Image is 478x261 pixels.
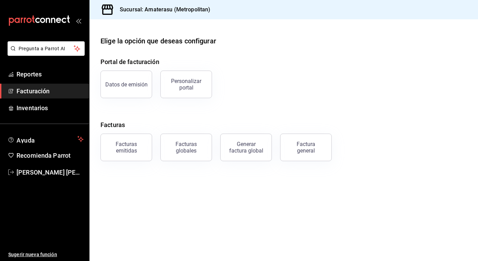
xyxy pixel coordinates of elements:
span: Ayuda [17,135,75,143]
span: Facturación [17,86,84,96]
div: Factura general [289,141,323,154]
button: Pregunta a Parrot AI [8,41,85,56]
span: [PERSON_NAME] [PERSON_NAME] [17,168,84,177]
span: Sugerir nueva función [8,251,84,258]
h4: Facturas [100,120,467,129]
div: Generar factura global [229,141,263,154]
div: Facturas globales [165,141,208,154]
span: Inventarios [17,103,84,113]
div: Datos de emisión [105,81,148,88]
span: Recomienda Parrot [17,151,84,160]
span: Reportes [17,70,84,79]
div: Facturas emitidas [105,141,148,154]
div: Elige la opción que deseas configurar [100,36,216,46]
button: Facturas globales [160,134,212,161]
a: Pregunta a Parrot AI [5,50,85,57]
button: Generar factura global [220,134,272,161]
h4: Portal de facturación [100,57,467,66]
button: Facturas emitidas [100,134,152,161]
button: Datos de emisión [100,71,152,98]
h3: Sucursal: Amaterasu (Metropolitan) [114,6,210,14]
button: Factura general [280,134,332,161]
button: open_drawer_menu [76,18,81,23]
button: Personalizar portal [160,71,212,98]
div: Personalizar portal [165,78,208,91]
span: Pregunta a Parrot AI [19,45,74,52]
